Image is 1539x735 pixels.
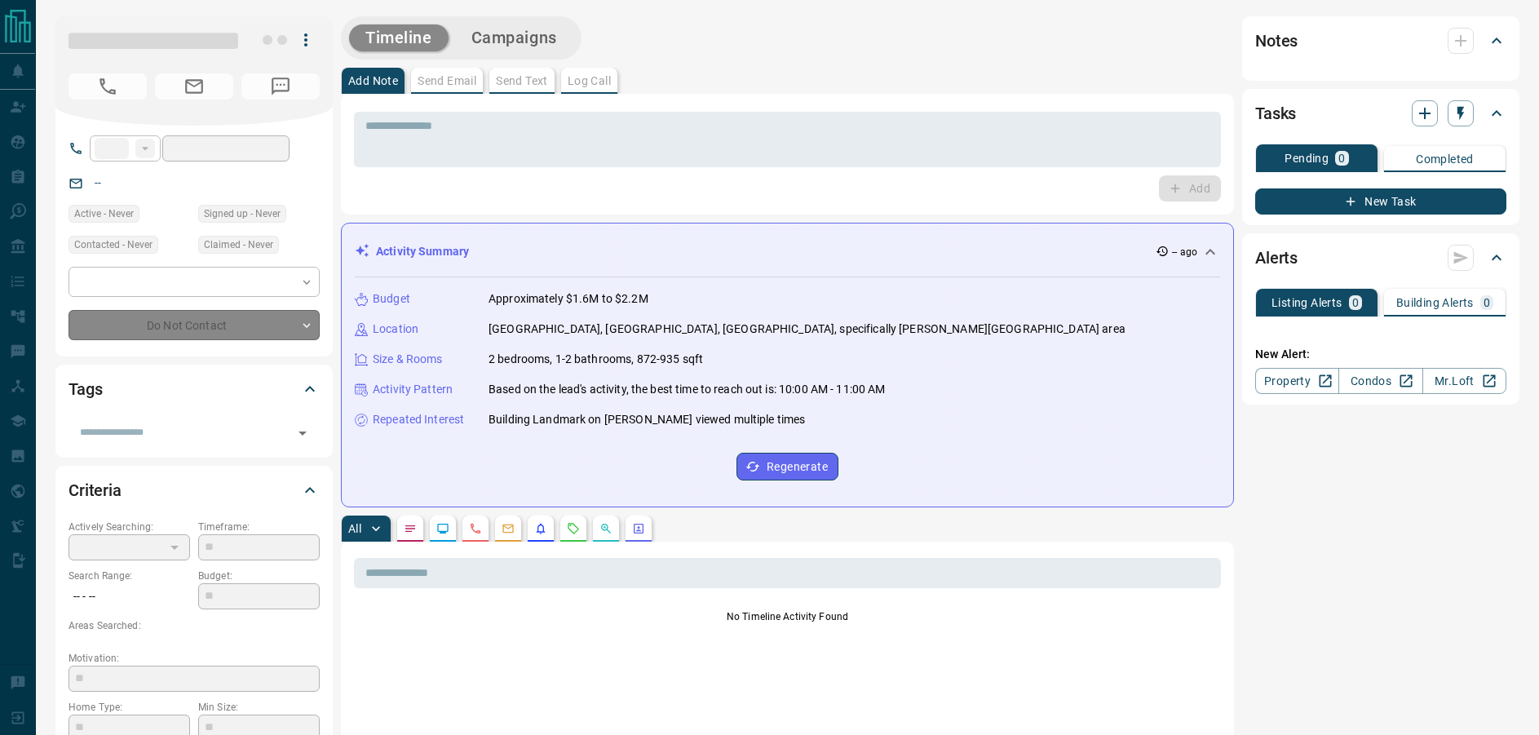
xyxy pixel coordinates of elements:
[69,583,190,610] p: -- - --
[95,176,101,189] a: --
[204,206,281,222] span: Signed up - Never
[1255,94,1506,133] div: Tasks
[1255,21,1506,60] div: Notes
[489,381,886,398] p: Based on the lead's activity, the best time to reach out is: 10:00 AM - 11:00 AM
[1338,368,1422,394] a: Condos
[1255,188,1506,215] button: New Task
[1255,238,1506,277] div: Alerts
[1422,368,1506,394] a: Mr.Loft
[1271,297,1342,308] p: Listing Alerts
[1416,153,1474,165] p: Completed
[373,290,410,308] p: Budget
[1255,368,1339,394] a: Property
[355,237,1220,267] div: Activity Summary-- ago
[1285,153,1329,164] p: Pending
[489,411,805,428] p: Building Landmark on [PERSON_NAME] viewed multiple times
[599,522,613,535] svg: Opportunities
[69,370,320,409] div: Tags
[1352,297,1359,308] p: 0
[69,520,190,534] p: Actively Searching:
[373,381,453,398] p: Activity Pattern
[1255,346,1506,363] p: New Alert:
[241,73,320,100] span: No Number
[69,471,320,510] div: Criteria
[1255,245,1298,271] h2: Alerts
[198,520,320,534] p: Timeframe:
[373,411,464,428] p: Repeated Interest
[404,522,417,535] svg: Notes
[349,24,449,51] button: Timeline
[1396,297,1474,308] p: Building Alerts
[373,321,418,338] p: Location
[469,522,482,535] svg: Calls
[198,569,320,583] p: Budget:
[348,523,361,534] p: All
[155,73,233,100] span: No Email
[436,522,449,535] svg: Lead Browsing Activity
[632,522,645,535] svg: Agent Actions
[69,477,122,503] h2: Criteria
[736,453,838,480] button: Regenerate
[1172,245,1197,259] p: -- ago
[376,243,469,260] p: Activity Summary
[489,321,1126,338] p: [GEOGRAPHIC_DATA], [GEOGRAPHIC_DATA], [GEOGRAPHIC_DATA], specifically [PERSON_NAME][GEOGRAPHIC_DA...
[69,569,190,583] p: Search Range:
[198,700,320,715] p: Min Size:
[74,237,153,253] span: Contacted - Never
[204,237,273,253] span: Claimed - Never
[69,618,320,633] p: Areas Searched:
[291,422,314,445] button: Open
[1484,297,1490,308] p: 0
[567,522,580,535] svg: Requests
[69,651,320,666] p: Motivation:
[489,290,648,308] p: Approximately $1.6M to $2.2M
[1338,153,1345,164] p: 0
[455,24,573,51] button: Campaigns
[373,351,443,368] p: Size & Rooms
[69,73,147,100] span: No Number
[74,206,134,222] span: Active - Never
[534,522,547,535] svg: Listing Alerts
[502,522,515,535] svg: Emails
[1255,28,1298,54] h2: Notes
[69,310,320,340] div: Do Not Contact
[348,75,398,86] p: Add Note
[69,376,102,402] h2: Tags
[69,700,190,715] p: Home Type:
[1255,100,1296,126] h2: Tasks
[354,609,1221,624] p: No Timeline Activity Found
[489,351,703,368] p: 2 bedrooms, 1-2 bathrooms, 872-935 sqft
